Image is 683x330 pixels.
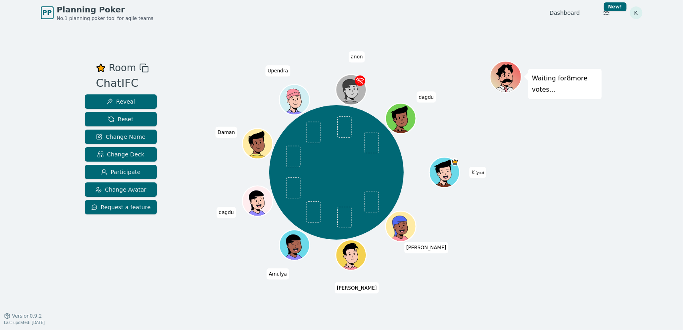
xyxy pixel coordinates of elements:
[405,242,449,253] span: Click to change your name
[349,51,365,62] span: Click to change your name
[108,115,133,123] span: Reset
[57,15,154,22] span: No.1 planning poker tool for agile teams
[12,313,42,319] span: Version 0.9.2
[85,147,157,162] button: Change Deck
[267,268,289,280] span: Click to change your name
[96,133,145,141] span: Change Name
[96,61,106,75] button: Remove as favourite
[85,165,157,179] button: Participate
[85,182,157,197] button: Change Avatar
[109,61,136,75] span: Room
[469,167,486,178] span: Click to change your name
[96,75,149,92] div: ChatIFC
[451,158,459,166] span: K is the host
[95,186,146,194] span: Change Avatar
[266,65,290,76] span: Click to change your name
[604,2,627,11] div: New!
[106,98,135,106] span: Reveal
[599,6,614,20] button: New!
[630,6,643,19] button: K
[532,73,598,95] p: Waiting for 8 more votes...
[85,112,157,126] button: Reset
[85,200,157,214] button: Request a feature
[335,282,379,293] span: Click to change your name
[4,313,42,319] button: Version0.9.2
[85,94,157,109] button: Reveal
[4,320,45,325] span: Last updated: [DATE]
[217,207,236,218] span: Click to change your name
[41,4,154,22] a: PPPlanning PokerNo.1 planning poker tool for agile teams
[91,203,151,211] span: Request a feature
[101,168,141,176] span: Participate
[42,8,52,18] span: PP
[430,158,459,186] button: Click to change your avatar
[550,9,580,17] a: Dashboard
[85,130,157,144] button: Change Name
[97,150,144,158] span: Change Deck
[475,171,484,175] span: (you)
[216,127,237,138] span: Click to change your name
[57,4,154,15] span: Planning Poker
[417,91,436,102] span: Click to change your name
